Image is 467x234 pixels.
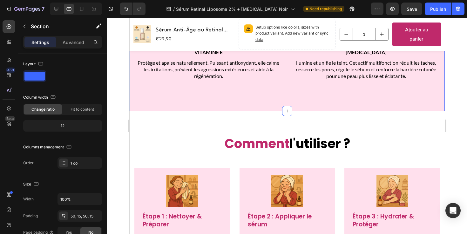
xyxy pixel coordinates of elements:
[5,116,15,121] div: Beta
[3,3,47,15] button: 7
[23,213,38,219] div: Padding
[23,60,44,68] div: Layout
[118,195,197,211] p: Étape 2 : Appliquer le sérum
[71,213,100,219] div: 50, 15, 50, 15
[223,195,302,211] p: Étape 3 : Hydrater & Protéger
[425,3,451,15] button: Publish
[176,6,288,12] span: Sérum Retinal Liposome 2% + [MEDICAL_DATA] Noir
[95,117,160,135] span: Comment
[58,193,102,205] input: Auto
[23,180,40,189] div: Size
[31,39,49,46] p: Settings
[37,158,68,189] img: gempages_534839096334353569-48cbd9db-66dc-48b4-ab8c-7c6862430483.webp
[120,3,146,15] div: Undo/Redo
[142,158,173,189] img: gempages_534839096334353569-794f2ffd-0d2d-47ea-b771-273f1fb35d5b.webp
[401,3,422,15] button: Save
[160,117,220,135] span: l'utiliser ?
[130,18,445,234] iframe: Design area
[63,39,84,46] p: Advanced
[71,160,100,166] div: 1 col
[23,160,34,166] div: Order
[13,195,92,211] p: Étape 1 : Nettoyer & Préparer
[163,31,310,38] p: [MEDICAL_DATA]
[6,68,15,73] div: 450
[430,6,446,12] div: Publish
[23,93,57,102] div: Column width
[407,6,417,12] span: Save
[24,121,101,130] div: 12
[23,196,34,202] div: Width
[173,6,175,12] span: /
[42,5,44,13] p: 7
[71,107,94,112] span: Fit to content
[309,6,342,12] span: Need republishing
[31,23,83,30] p: Section
[445,203,461,218] div: Open Intercom Messenger
[247,158,279,189] img: gempages_534839096334353569-086d9059-6437-411c-99ef-f1c73feeee87.webp
[23,143,73,152] div: Columns management
[31,107,55,112] span: Change ratio
[163,42,310,62] p: llumine et unifie le teint. Cet actif multifonction réduit les taches, resserre les pores, régule...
